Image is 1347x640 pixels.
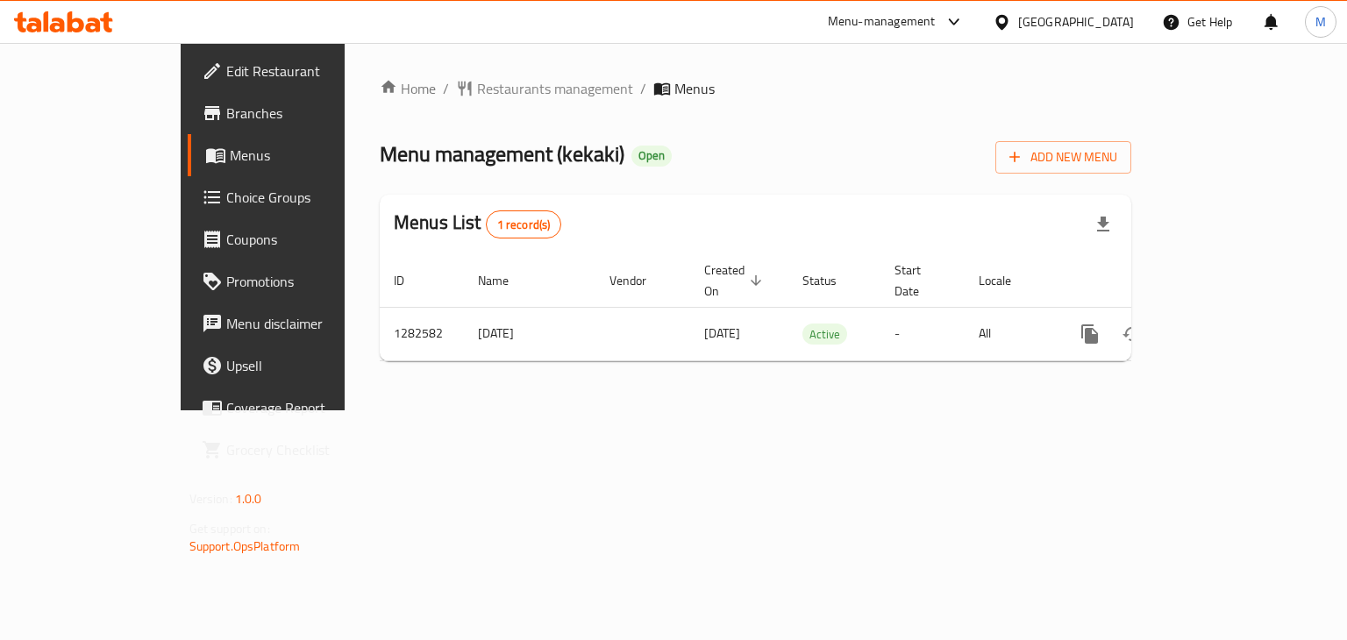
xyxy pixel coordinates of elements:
[188,92,406,134] a: Branches
[226,313,392,334] span: Menu disclaimer
[995,141,1131,174] button: Add New Menu
[230,145,392,166] span: Menus
[188,176,406,218] a: Choice Groups
[894,260,944,302] span: Start Date
[188,387,406,429] a: Coverage Report
[226,187,392,208] span: Choice Groups
[1069,313,1111,355] button: more
[189,487,232,510] span: Version:
[640,78,646,99] li: /
[226,229,392,250] span: Coupons
[609,270,669,291] span: Vendor
[188,134,406,176] a: Menus
[486,210,562,238] div: Total records count
[188,50,406,92] a: Edit Restaurant
[1111,313,1153,355] button: Change Status
[477,78,633,99] span: Restaurants management
[443,78,449,99] li: /
[226,271,392,292] span: Promotions
[226,439,392,460] span: Grocery Checklist
[1082,203,1124,245] div: Export file
[631,146,672,167] div: Open
[188,345,406,387] a: Upsell
[802,270,859,291] span: Status
[189,535,301,558] a: Support.OpsPlatform
[979,270,1034,291] span: Locale
[189,517,270,540] span: Get support on:
[380,78,436,99] a: Home
[226,355,392,376] span: Upsell
[828,11,936,32] div: Menu-management
[487,217,561,233] span: 1 record(s)
[380,134,624,174] span: Menu management ( kekaki )
[802,324,847,345] div: Active
[380,254,1251,361] table: enhanced table
[226,103,392,124] span: Branches
[1009,146,1117,168] span: Add New Menu
[1315,12,1326,32] span: M
[704,322,740,345] span: [DATE]
[188,260,406,302] a: Promotions
[965,307,1055,360] td: All
[380,307,464,360] td: 1282582
[188,302,406,345] a: Menu disclaimer
[704,260,767,302] span: Created On
[394,210,561,238] h2: Menus List
[394,270,427,291] span: ID
[1055,254,1251,308] th: Actions
[380,78,1131,99] nav: breadcrumb
[456,78,633,99] a: Restaurants management
[1018,12,1134,32] div: [GEOGRAPHIC_DATA]
[226,60,392,82] span: Edit Restaurant
[674,78,715,99] span: Menus
[464,307,595,360] td: [DATE]
[188,429,406,471] a: Grocery Checklist
[188,218,406,260] a: Coupons
[880,307,965,360] td: -
[631,148,672,163] span: Open
[478,270,531,291] span: Name
[235,487,262,510] span: 1.0.0
[802,324,847,345] span: Active
[226,397,392,418] span: Coverage Report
